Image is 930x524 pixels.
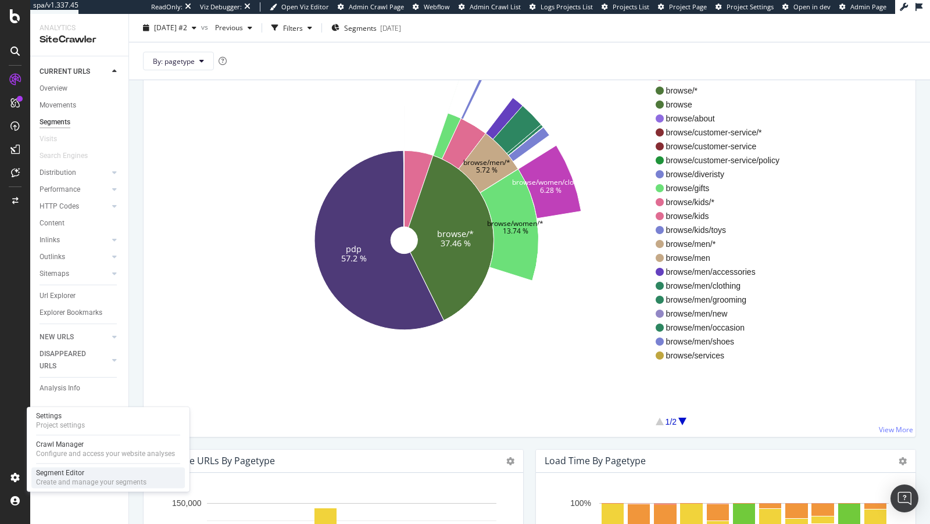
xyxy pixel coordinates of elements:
[40,133,57,145] div: Visits
[441,237,471,248] text: 37.46 %
[152,453,275,469] h4: Indexable URLs by pagetype
[899,457,907,465] i: Options
[138,19,201,37] button: [DATE] #2
[459,2,521,12] a: Admin Crawl List
[666,266,779,278] span: browse/men/accessories
[487,218,543,228] text: browse/women/*
[40,331,109,343] a: NEW URLS
[143,52,214,70] button: By: pagetype
[338,2,404,12] a: Admin Crawl Page
[327,19,406,37] button: Segments[DATE]
[727,2,774,11] span: Project Settings
[503,226,528,236] text: 13.74 %
[666,252,779,264] span: browse/men
[380,23,401,33] div: [DATE]
[793,2,831,11] span: Open in dev
[40,184,109,196] a: Performance
[476,165,498,175] text: 5.72 %
[40,348,109,372] a: DISAPPEARED URLS
[666,196,779,208] span: browse/kids/*
[716,2,774,12] a: Project Settings
[40,116,70,128] div: Segments
[31,467,185,488] a: Segment EditorCreate and manage your segments
[666,210,779,222] span: browse/kids
[40,150,88,162] div: Search Engines
[40,217,65,229] div: Content
[40,234,109,246] a: Inlinks
[666,280,779,292] span: browse/men/clothing
[424,2,450,11] span: Webflow
[666,336,779,347] span: browse/men/shoes
[40,290,76,302] div: Url Explorer
[283,23,303,33] div: Filters
[40,200,79,213] div: HTTP Codes
[36,421,85,430] div: Project settings
[512,177,590,187] text: browse/women/clothing
[666,322,779,333] span: browse/men/occasion
[40,23,119,33] div: Analytics
[267,19,317,37] button: Filters
[669,2,707,11] span: Project Page
[346,243,362,254] text: pdp
[40,133,69,145] a: Visits
[463,157,510,167] text: browse/men/*
[40,200,109,213] a: HTTP Codes
[782,2,831,12] a: Open in dev
[40,116,120,128] a: Segments
[40,33,119,46] div: SiteCrawler
[666,294,779,306] span: browse/men/grooming
[40,150,99,162] a: Search Engines
[40,66,90,78] div: CURRENT URLS
[36,449,175,458] div: Configure and access your website analyses
[154,23,187,33] span: 2025 Sep. 25th #2
[545,453,646,469] h4: Load Time by pagetype
[40,251,65,263] div: Outlinks
[40,251,109,263] a: Outlinks
[341,252,367,263] text: 57.2 %
[40,290,120,302] a: Url Explorer
[40,331,74,343] div: NEW URLS
[437,228,474,239] text: browse/*
[40,307,120,319] a: Explorer Bookmarks
[506,457,514,465] i: Options
[666,141,779,152] span: browse/customer-service
[40,99,120,112] a: Movements
[540,185,561,195] text: 6.28 %
[666,224,779,236] span: browse/kids/toys
[879,425,913,435] a: View More
[31,410,185,431] a: SettingsProject settings
[201,21,210,31] span: vs
[151,2,183,12] div: ReadOnly:
[344,23,377,33] span: Segments
[153,56,195,66] span: By: pagetype
[36,478,146,487] div: Create and manage your segments
[666,416,677,428] div: 1/2
[40,268,109,280] a: Sitemaps
[666,238,779,250] span: browse/men/*
[270,2,329,12] a: Open Viz Editor
[541,2,593,11] span: Logs Projects List
[666,85,779,96] span: browse/*
[40,167,109,179] a: Distribution
[666,308,779,320] span: browse/men/new
[40,268,69,280] div: Sitemaps
[839,2,886,12] a: Admin Page
[40,184,80,196] div: Performance
[200,2,242,12] div: Viz Debugger:
[40,82,120,95] a: Overview
[890,484,918,512] div: Open Intercom Messenger
[36,440,175,449] div: Crawl Manager
[40,217,120,229] a: Content
[666,113,779,124] span: browse/about
[210,19,257,37] button: Previous
[666,127,779,138] span: browse/customer-service/*
[281,2,329,11] span: Open Viz Editor
[36,411,85,421] div: Settings
[349,2,404,11] span: Admin Crawl Page
[658,2,707,12] a: Project Page
[570,499,591,508] text: 100%
[40,66,109,78] a: CURRENT URLS
[613,2,649,11] span: Projects List
[40,82,67,95] div: Overview
[413,2,450,12] a: Webflow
